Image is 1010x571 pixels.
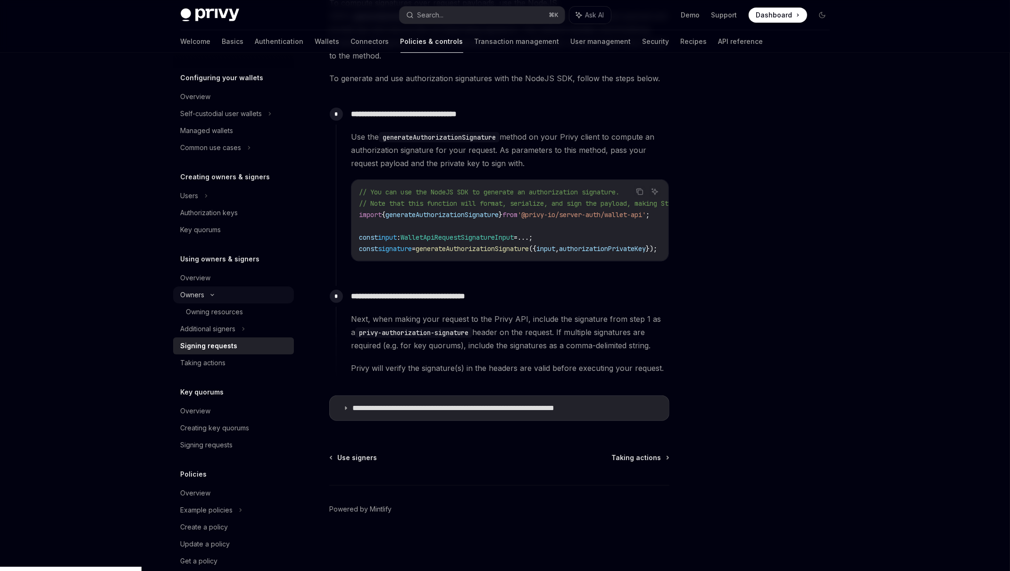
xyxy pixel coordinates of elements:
[181,207,238,218] div: Authorization keys
[255,30,304,53] a: Authentication
[549,11,559,19] span: ⌘ K
[359,244,378,253] span: const
[401,30,463,53] a: Policies & controls
[634,185,646,198] button: Copy the contents from the code block
[518,210,646,219] span: '@privy-io/server-auth/wallet-api'
[646,244,657,253] span: });
[186,306,243,318] div: Owning resources
[385,210,499,219] span: generateAuthorizationSignature
[181,8,239,22] img: dark logo
[756,10,793,20] span: Dashboard
[181,405,211,417] div: Overview
[351,312,669,352] span: Next, when making your request to the Privy API, include the signature from step 1 as a header on...
[378,233,397,242] span: input
[181,224,221,235] div: Key quorums
[649,185,661,198] button: Ask AI
[681,10,700,20] a: Demo
[173,553,294,570] a: Get a policy
[329,72,669,85] span: To generate and use authorization signatures with the NodeJS SDK, follow the steps below.
[181,386,224,398] h5: Key quorums
[379,132,500,143] code: generateAuthorizationSignature
[173,354,294,371] a: Taking actions
[612,453,668,462] a: Taking actions
[173,337,294,354] a: Signing requests
[475,30,559,53] a: Transaction management
[382,210,385,219] span: {
[181,142,242,153] div: Common use cases
[173,88,294,105] a: Overview
[181,340,238,352] div: Signing requests
[351,361,669,375] span: Privy will verify the signature(s) in the headers are valid before executing your request.
[815,8,830,23] button: Toggle dark mode
[416,244,529,253] span: generateAuthorizationSignature
[173,437,294,453] a: Signing requests
[181,91,211,102] div: Overview
[173,204,294,221] a: Authorization keys
[359,210,382,219] span: import
[559,244,646,253] span: authorizationPrivateKey
[502,210,518,219] span: from
[529,233,533,242] span: ;
[173,122,294,139] a: Managed wallets
[173,420,294,437] a: Creating key quorums
[181,253,260,265] h5: Using owners & signers
[181,504,233,516] div: Example policies
[315,30,340,53] a: Wallets
[181,538,230,550] div: Update a policy
[555,244,559,253] span: ,
[181,422,250,434] div: Creating key quorums
[612,453,661,462] span: Taking actions
[417,9,444,21] div: Search...
[181,487,211,499] div: Overview
[400,7,565,24] button: Search...⌘K
[359,233,378,242] span: const
[181,272,211,284] div: Overview
[643,30,669,53] a: Security
[514,233,518,242] span: =
[571,30,631,53] a: User management
[718,30,763,53] a: API reference
[181,171,270,183] h5: Creating owners & signers
[181,357,226,369] div: Taking actions
[181,439,233,451] div: Signing requests
[222,30,244,53] a: Basics
[646,210,650,219] span: ;
[681,30,707,53] a: Recipes
[173,485,294,502] a: Overview
[173,519,294,536] a: Create a policy
[181,323,236,335] div: Additional signers
[359,199,725,208] span: // Note that this function will format, serialize, and sign the payload, making Step 2 redundant.
[181,521,228,533] div: Create a policy
[569,7,611,24] button: Ask AI
[337,453,377,462] span: Use signers
[173,269,294,286] a: Overview
[173,303,294,320] a: Owning resources
[181,125,234,136] div: Managed wallets
[355,327,472,338] code: privy-authorization-signature
[351,30,389,53] a: Connectors
[499,210,502,219] span: }
[181,108,262,119] div: Self-custodial user wallets
[181,30,211,53] a: Welcome
[536,244,555,253] span: input
[711,10,737,20] a: Support
[330,453,377,462] a: Use signers
[181,72,264,84] h5: Configuring your wallets
[351,130,669,170] span: Use the method on your Privy client to compute an authorization signature for your request. As pa...
[749,8,807,23] a: Dashboard
[378,244,412,253] span: signature
[181,289,205,301] div: Owners
[181,469,207,480] h5: Policies
[529,244,536,253] span: ({
[181,555,218,567] div: Get a policy
[585,10,604,20] span: Ask AI
[518,233,529,242] span: ...
[173,536,294,553] a: Update a policy
[401,233,514,242] span: WalletApiRequestSignatureInput
[397,233,401,242] span: :
[173,221,294,238] a: Key quorums
[359,188,619,196] span: // You can use the NodeJS SDK to generate an authorization signature.
[329,504,392,514] a: Powered by Mintlify
[412,244,416,253] span: =
[181,190,199,202] div: Users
